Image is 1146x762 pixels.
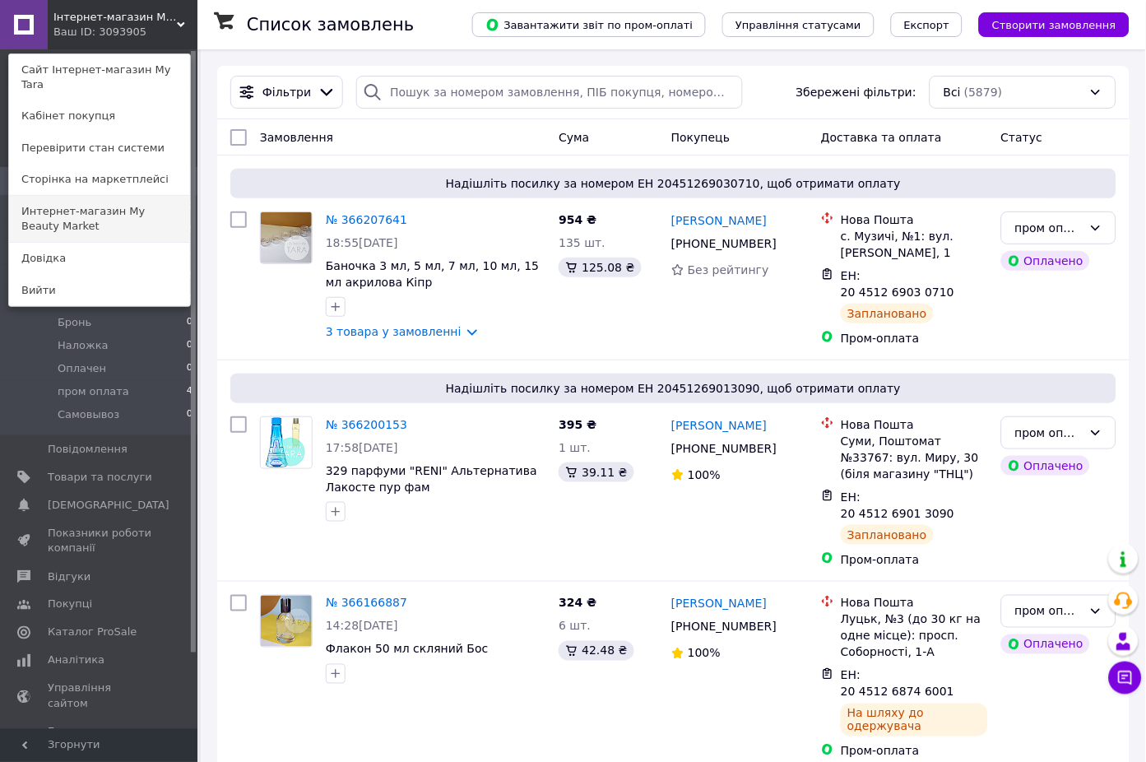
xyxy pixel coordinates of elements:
[841,433,988,482] div: Суми, Поштомат №33767: вул. Миру, 30 (біля магазину "ТНЦ")
[187,384,193,399] span: 4
[1001,251,1090,271] div: Оплачено
[1001,634,1090,654] div: Оплачено
[485,17,693,32] span: Завантажити звіт по пром-оплаті
[187,315,193,330] span: 0
[688,647,721,660] span: 100%
[963,17,1130,30] a: Створити замовлення
[671,417,767,434] a: [PERSON_NAME]
[237,380,1110,397] span: Надішліть посилку за номером ЕН 20451269013090, щоб отримати оплату
[48,681,152,711] span: Управління сайтом
[48,442,128,457] span: Повідомлення
[9,196,190,242] a: Интернет-магазин My Beauty Market
[58,338,109,353] span: Наложка
[904,19,950,31] span: Експорт
[559,418,596,431] span: 395 ₴
[992,19,1116,31] span: Створити замовлення
[48,625,137,640] span: Каталог ProSale
[1001,131,1043,144] span: Статус
[722,12,875,37] button: Управління статусами
[187,407,193,422] span: 0
[9,243,190,274] a: Довідка
[58,361,106,376] span: Оплачен
[326,213,407,226] a: № 366207641
[559,213,596,226] span: 954 ₴
[841,669,954,699] span: ЕН: 20 4512 6874 6001
[326,464,537,494] a: 329 парфуми "RENI" Альтернатива Лакосте пур фам
[187,338,193,353] span: 0
[356,76,743,109] input: Пошук за номером замовлення, ПІБ покупця, номером телефону, Email, номером накладної
[48,526,152,555] span: Показники роботи компанії
[841,416,988,433] div: Нова Пошта
[979,12,1130,37] button: Створити замовлення
[841,330,988,346] div: Пром-оплата
[841,304,934,323] div: Заплановано
[261,596,312,647] img: Фото товару
[671,596,767,612] a: [PERSON_NAME]
[260,595,313,648] a: Фото товару
[841,551,988,568] div: Пром-оплата
[559,597,596,610] span: 324 ₴
[559,441,591,454] span: 1 шт.
[247,15,414,35] h1: Список замовлень
[671,131,730,144] span: Покупець
[891,12,963,37] button: Експорт
[559,236,605,249] span: 135 шт.
[1015,219,1083,237] div: пром оплата
[688,468,721,481] span: 100%
[326,236,398,249] span: 18:55[DATE]
[841,595,988,611] div: Нова Пошта
[48,498,169,513] span: [DEMOGRAPHIC_DATA]
[944,84,961,100] span: Всі
[1015,602,1083,620] div: пром оплата
[261,417,312,468] img: Фото товару
[841,228,988,261] div: с. Музичі, №1: вул. [PERSON_NAME], 1
[9,164,190,195] a: Сторінка на маркетплейсі
[48,569,90,584] span: Відгуки
[559,258,641,277] div: 125.08 ₴
[671,442,777,455] span: [PHONE_NUMBER]
[841,743,988,760] div: Пром-оплата
[48,470,152,485] span: Товари та послуги
[260,131,333,144] span: Замовлення
[472,12,706,37] button: Завантажити звіт по пром-оплаті
[841,611,988,661] div: Луцьк, №3 (до 30 кг на одне місце): просп. Соборності, 1-А
[841,704,988,736] div: На шляху до одержувача
[58,407,119,422] span: Самовывоз
[187,361,193,376] span: 0
[841,525,934,545] div: Заплановано
[48,725,152,755] span: Гаманець компанії
[237,175,1110,192] span: Надішліть посилку за номером ЕН 20451269030710, щоб отримати оплату
[260,211,313,264] a: Фото товару
[559,641,633,661] div: 42.48 ₴
[559,131,589,144] span: Cума
[48,597,92,612] span: Покупці
[1001,456,1090,476] div: Оплачено
[9,275,190,306] a: Вийти
[1109,662,1142,695] button: Чат з покупцем
[326,643,489,656] a: Флакон 50 мл скляний Бос
[326,418,407,431] a: № 366200153
[841,490,954,520] span: ЕН: 20 4512 6901 3090
[261,212,312,263] img: Фото товару
[9,54,190,100] a: Сайт Інтернет-магазин My Tara
[688,263,769,276] span: Без рейтингу
[821,131,942,144] span: Доставка та оплата
[326,441,398,454] span: 17:58[DATE]
[841,269,954,299] span: ЕН: 20 4512 6903 0710
[326,597,407,610] a: № 366166887
[671,212,767,229] a: [PERSON_NAME]
[326,259,539,289] a: Баночка 3 мл, 5 мл, 7 мл, 10 мл, 15 мл акрилова Кіпр
[53,10,177,25] span: Інтернет-магазин My Tara
[9,100,190,132] a: Кабінет покупця
[559,620,591,633] span: 6 шт.
[53,25,123,39] div: Ваш ID: 3093905
[841,211,988,228] div: Нова Пошта
[1015,424,1083,442] div: пром оплата
[260,416,313,469] a: Фото товару
[48,653,104,668] span: Аналітика
[326,325,462,338] a: 3 товара у замовленні
[326,620,398,633] span: 14:28[DATE]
